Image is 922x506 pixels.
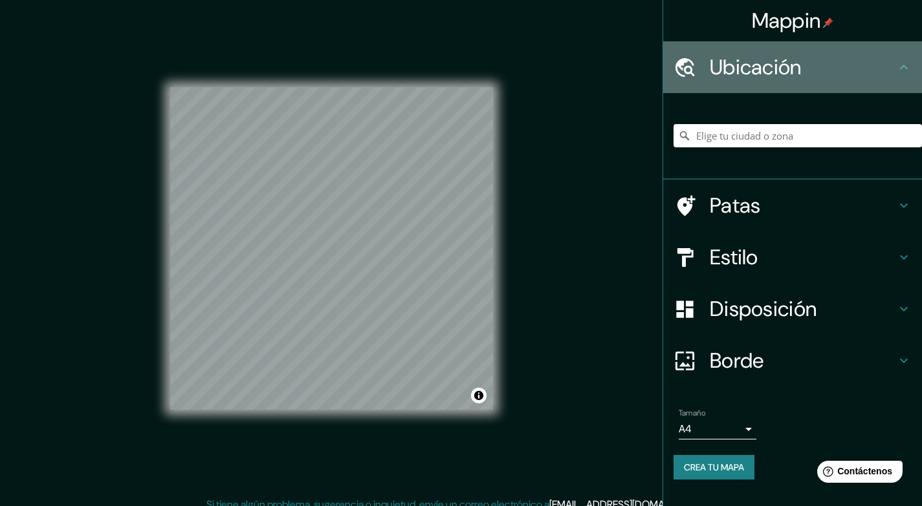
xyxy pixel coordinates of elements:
input: Elige tu ciudad o zona [674,124,922,147]
button: Activar o desactivar atribución [471,388,487,403]
font: Mappin [752,7,821,34]
font: Tamaño [679,408,705,418]
div: Patas [663,180,922,231]
font: Ubicación [710,54,802,81]
font: Estilo [710,244,758,271]
canvas: Mapa [170,87,493,410]
font: A4 [679,422,692,436]
font: Borde [710,347,764,374]
font: Crea tu mapa [684,461,744,473]
button: Crea tu mapa [674,455,754,480]
div: Estilo [663,231,922,283]
font: Disposición [710,295,817,322]
font: Patas [710,192,761,219]
div: Ubicación [663,41,922,93]
div: Disposición [663,283,922,335]
div: Borde [663,335,922,386]
img: pin-icon.png [823,17,833,28]
iframe: Lanzador de widgets de ayuda [807,456,908,492]
div: A4 [679,419,756,439]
